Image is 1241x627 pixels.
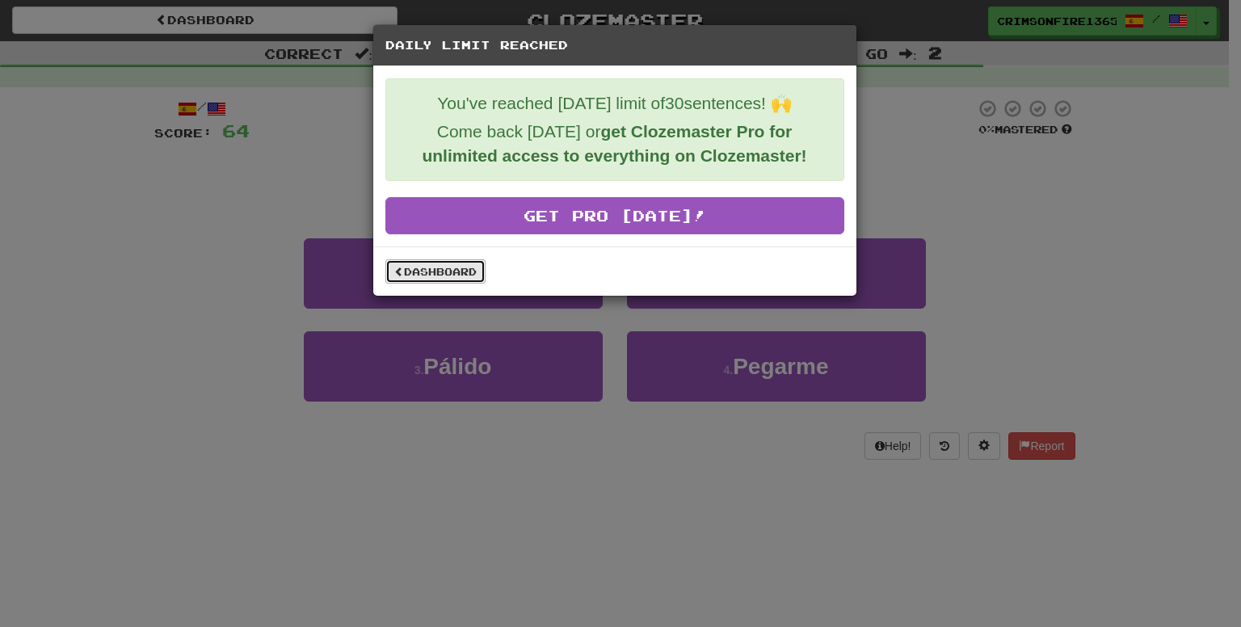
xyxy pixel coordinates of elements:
strong: get Clozemaster Pro for unlimited access to everything on Clozemaster! [422,122,806,165]
p: Come back [DATE] or [398,120,831,168]
h5: Daily Limit Reached [385,37,844,53]
p: You've reached [DATE] limit of 30 sentences! 🙌 [398,91,831,116]
a: Get Pro [DATE]! [385,197,844,234]
a: Dashboard [385,259,486,284]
